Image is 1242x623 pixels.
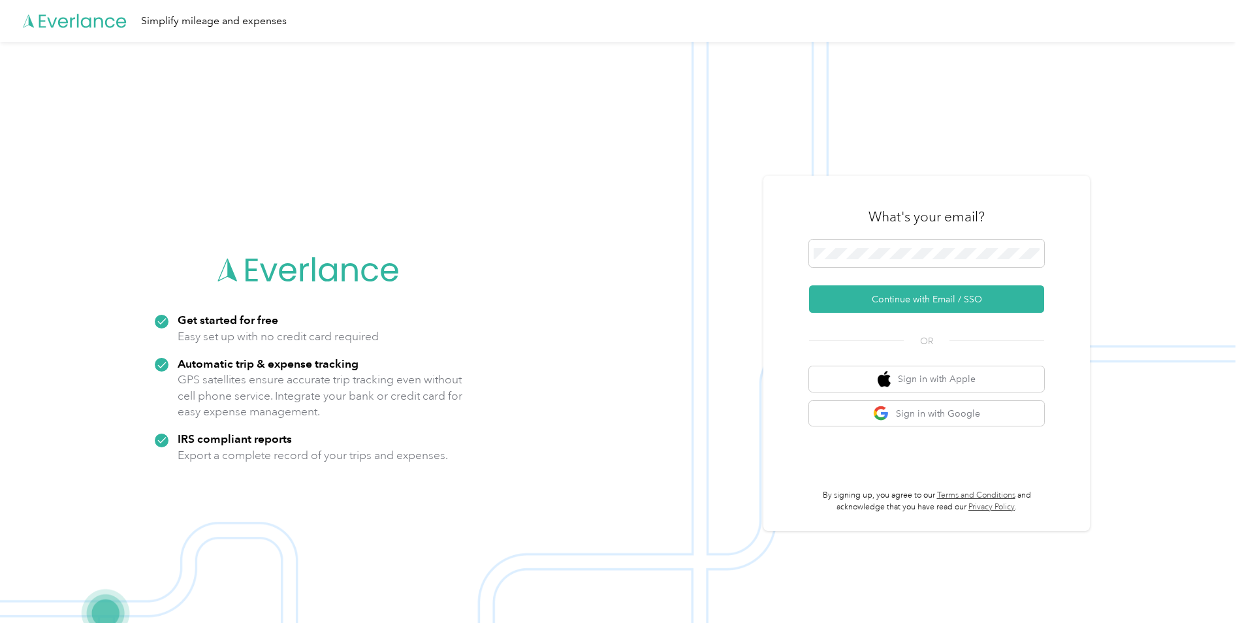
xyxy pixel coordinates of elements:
[178,447,448,464] p: Export a complete record of your trips and expenses.
[937,490,1015,500] a: Terms and Conditions
[968,502,1015,512] a: Privacy Policy
[809,401,1044,426] button: google logoSign in with Google
[178,432,292,445] strong: IRS compliant reports
[873,406,889,422] img: google logo
[904,334,949,348] span: OR
[178,372,463,420] p: GPS satellites ensure accurate trip tracking even without cell phone service. Integrate your bank...
[178,357,358,370] strong: Automatic trip & expense tracking
[178,328,379,345] p: Easy set up with no credit card required
[878,371,891,387] img: apple logo
[809,490,1044,513] p: By signing up, you agree to our and acknowledge that you have read our .
[141,13,287,29] div: Simplify mileage and expenses
[868,208,985,226] h3: What's your email?
[809,366,1044,392] button: apple logoSign in with Apple
[809,285,1044,313] button: Continue with Email / SSO
[178,313,278,327] strong: Get started for free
